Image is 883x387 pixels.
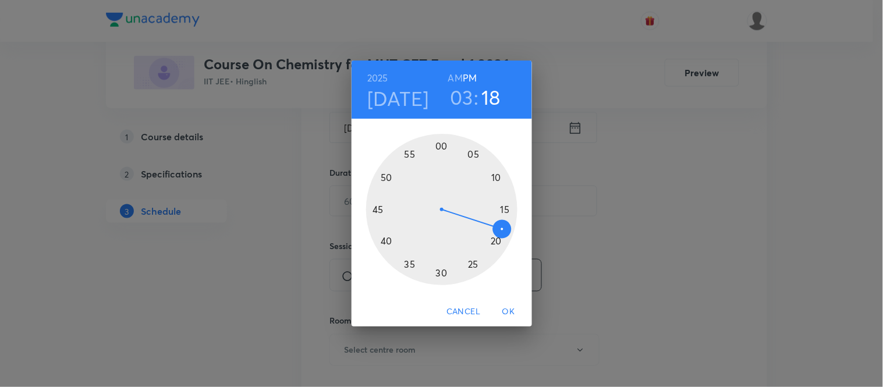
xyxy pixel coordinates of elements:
[446,304,480,319] span: Cancel
[495,304,523,319] span: OK
[448,70,463,86] button: AM
[474,85,479,109] h3: :
[442,301,485,322] button: Cancel
[367,86,429,111] button: [DATE]
[450,85,473,109] button: 03
[463,70,477,86] button: PM
[481,85,501,109] button: 18
[490,301,527,322] button: OK
[367,70,388,86] button: 2025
